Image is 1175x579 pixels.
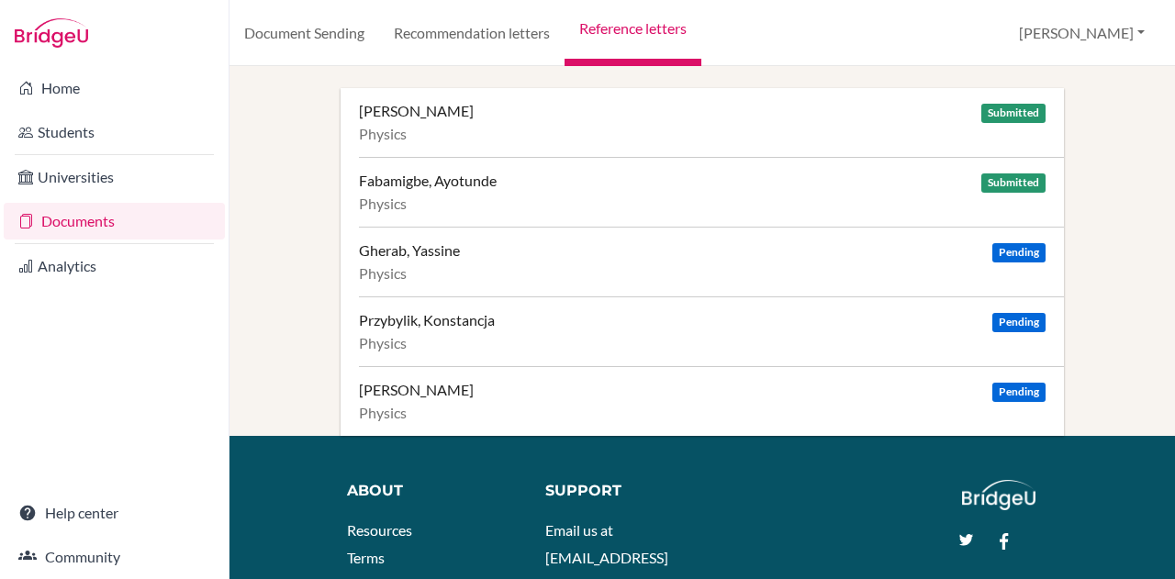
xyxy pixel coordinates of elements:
[359,172,497,190] div: Fabamigbe, Ayotunde
[359,102,474,120] div: [PERSON_NAME]
[359,157,1064,227] a: Fabamigbe, Ayotunde Submitted Physics
[4,539,225,575] a: Community
[4,248,225,284] a: Analytics
[4,70,225,106] a: Home
[992,313,1046,332] span: Pending
[545,480,686,502] div: Support
[359,227,1064,296] a: Gherab, Yassine Pending Physics
[962,480,1036,510] img: logo_white@2x-f4f0deed5e89b7ecb1c2cc34c3e3d731f90f0f143d5ea2071677605dd97b5244.png
[359,311,495,329] div: Przybylik, Konstancja
[981,104,1046,123] span: Submitted
[359,195,1046,213] div: Physics
[347,480,504,502] div: About
[4,203,225,239] a: Documents
[992,243,1046,262] span: Pending
[992,383,1046,402] span: Pending
[359,241,460,260] div: Gherab, Yassine
[359,88,1064,157] a: [PERSON_NAME] Submitted Physics
[347,521,412,539] a: Resources
[359,404,1046,422] div: Physics
[4,114,225,150] a: Students
[359,296,1064,366] a: Przybylik, Konstancja Pending Physics
[4,495,225,531] a: Help center
[359,366,1064,436] a: [PERSON_NAME] Pending Physics
[359,381,474,399] div: [PERSON_NAME]
[1011,16,1153,50] button: [PERSON_NAME]
[981,173,1046,193] span: Submitted
[359,334,1046,352] div: Physics
[359,264,1046,283] div: Physics
[15,18,88,48] img: Bridge-U
[347,549,385,566] a: Terms
[359,125,1046,143] div: Physics
[4,159,225,195] a: Universities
